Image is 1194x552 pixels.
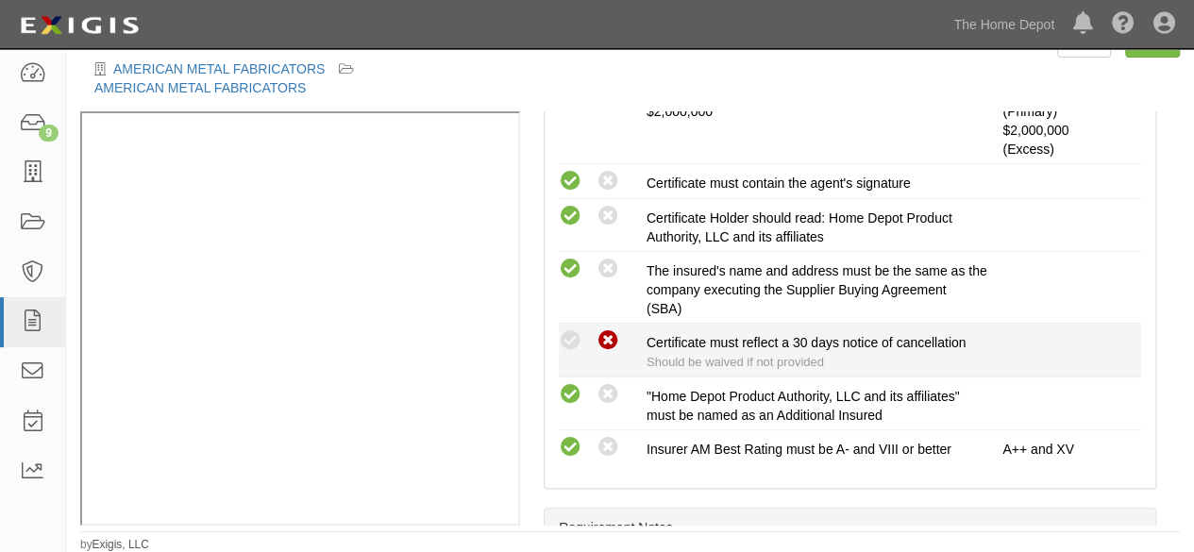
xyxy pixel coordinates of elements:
span: "Home Depot Product Authority, LLC and its affiliates" must be named as an Additional Insured [647,389,960,423]
i: Non-Compliant [597,205,620,228]
div: 9 [39,125,59,142]
i: Compliant [559,329,582,353]
p: A++ and XV [1002,440,1090,459]
i: Non-Compliant [597,383,620,407]
a: AMERICAN METAL FABRICATORS [94,80,306,95]
i: Non-Compliant [597,258,620,281]
span: Certificate must contain the agent's signature [647,176,911,191]
i: Non-Compliant [597,170,620,193]
i: Compliant [559,383,582,407]
span: Certificate must reflect a 30 days notice of cancellation [647,335,967,350]
i: Help Center - Complianz [1112,13,1135,36]
span: Certificate Holder should read: Home Depot Product Authority, LLC and its affiliates [647,210,952,244]
i: Non-Compliant [597,329,620,353]
a: The Home Depot [944,6,1064,43]
span: The insured's name and address must be the same as the company executing the Supplier Buying Agre... [647,263,987,316]
i: Compliant [559,258,582,281]
p: $2,000,000 (Primary) [1002,83,1090,159]
i: Compliant [559,205,582,228]
i: This compliance result is calculated automatically and cannot be changed [559,436,582,460]
img: logo-5460c22ac91f19d4615b14bd174203de0afe785f0fc80cf4dbbc73dc1793850b.png [14,8,144,42]
div: Requirement Notes [545,509,1155,547]
span: Policy #CUP0R9700102514 Insurer: Travelers Property Casualty Co of Amer [1002,123,1068,157]
a: AMERICAN METAL FABRICATORS [113,61,325,76]
span: Insurer AM Best Rating must be A- and VIII or better [647,442,951,457]
i: This compliance result is calculated automatically and cannot be changed [597,436,620,460]
span: Should be waived if not provided [647,355,824,369]
a: Exigis, LLC [92,538,149,551]
i: Compliant [559,170,582,193]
